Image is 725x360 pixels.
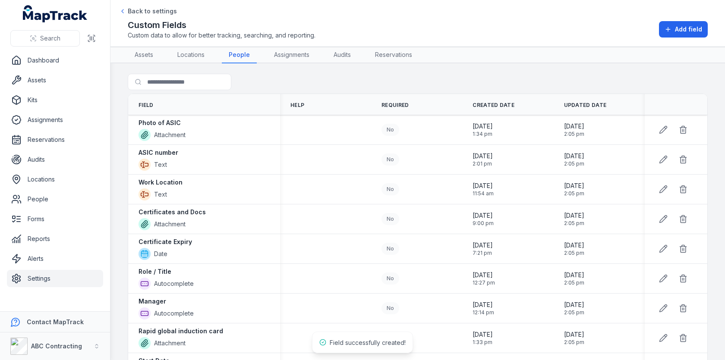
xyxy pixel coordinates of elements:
span: [DATE] [564,271,584,279]
a: MapTrack [23,5,88,22]
span: [DATE] [473,152,493,160]
a: Assets [128,47,160,63]
h2: Custom Fields [128,19,315,31]
span: 1:34 pm [473,131,493,138]
div: No [381,124,399,136]
span: 7:21 pm [473,250,493,257]
span: Field successfully created! [330,339,406,346]
strong: Work Location [139,178,183,187]
span: Required [381,102,409,109]
a: Reports [7,230,103,247]
span: Add field [675,25,702,34]
a: Locations [7,171,103,188]
span: [DATE] [473,182,494,190]
a: Dashboard [7,52,103,69]
span: [DATE] [473,301,494,309]
div: No [381,213,399,225]
a: Assets [7,72,103,89]
div: No [381,243,399,255]
span: Attachment [154,220,186,229]
time: 14/05/2025, 2:01:48 pm [473,152,493,167]
strong: ASIC number [139,148,178,157]
span: Created Date [473,102,514,109]
span: 2:05 pm [564,220,584,227]
span: 2:05 pm [564,190,584,197]
span: [DATE] [564,241,584,250]
a: Back to settings [119,7,177,16]
time: 14/08/2024, 12:14:43 pm [473,301,494,316]
time: 17/03/2025, 1:33:28 pm [473,330,493,346]
a: People [7,191,103,208]
time: 12/11/2024, 11:54:35 am [473,182,494,197]
a: Reservations [7,131,103,148]
a: Locations [170,47,211,63]
span: Text [154,160,167,169]
span: [DATE] [473,122,493,131]
time: 14/05/2025, 2:05:47 pm [564,301,584,316]
span: [DATE] [564,211,584,220]
span: Custom data to allow for better tracking, searching, and reporting. [128,31,315,40]
span: 11:54 am [473,190,494,197]
span: Help [290,102,304,109]
a: Assignments [7,111,103,128]
span: 2:05 pm [564,339,584,346]
span: [DATE] [473,271,495,279]
a: Forms [7,210,103,228]
div: No [381,183,399,195]
strong: Certificate Expiry [139,238,192,246]
a: Alerts [7,250,103,267]
strong: Manager [139,297,166,306]
span: Updated Date [564,102,607,109]
time: 14/05/2025, 2:05:47 pm [564,330,584,346]
a: Kits [7,91,103,109]
span: Date [154,250,167,258]
span: [DATE] [564,301,584,309]
span: Attachment [154,339,186,347]
time: 17/03/2025, 1:34:17 pm [473,122,493,138]
span: Field [139,102,154,109]
span: 2:01 pm [473,160,493,167]
span: [DATE] [564,122,584,131]
a: Audits [7,151,103,168]
a: Reservations [368,47,419,63]
span: 1:33 pm [473,339,493,346]
div: No [381,302,399,314]
time: 22/01/2025, 9:00:09 pm [473,211,494,227]
time: 14/05/2025, 2:05:51 pm [564,211,584,227]
span: Search [40,34,60,43]
button: Add field [659,21,708,38]
span: Attachment [154,131,186,139]
time: 20/02/2025, 7:21:24 pm [473,241,493,257]
a: Audits [327,47,358,63]
span: Autocomplete [154,279,194,288]
time: 14/05/2025, 2:05:51 pm [564,122,584,138]
span: [DATE] [473,211,494,220]
span: 2:05 pm [564,131,584,138]
a: People [222,47,257,63]
time: 14/05/2025, 2:05:47 pm [564,241,584,257]
strong: Photo of ASIC [139,119,181,127]
time: 14/05/2025, 2:05:51 pm [564,152,584,167]
span: [DATE] [564,152,584,160]
div: No [381,272,399,285]
span: [DATE] [473,241,493,250]
span: 12:14 pm [473,309,494,316]
div: No [381,153,399,166]
time: 14/05/2025, 2:05:51 pm [564,182,584,197]
span: Back to settings [128,7,177,16]
strong: Certificates and Docs [139,208,206,216]
span: [DATE] [564,182,584,190]
a: Settings [7,270,103,287]
strong: Rapid global induction card [139,327,223,335]
time: 14/08/2024, 12:27:11 pm [473,271,495,286]
strong: Contact MapTrack [27,318,84,326]
strong: Role / Title [139,267,171,276]
time: 14/05/2025, 2:05:47 pm [564,271,584,286]
span: [DATE] [473,330,493,339]
span: Autocomplete [154,309,194,318]
span: 9:00 pm [473,220,494,227]
span: 12:27 pm [473,279,495,286]
a: Assignments [267,47,316,63]
span: 2:05 pm [564,309,584,316]
button: Search [10,30,80,47]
